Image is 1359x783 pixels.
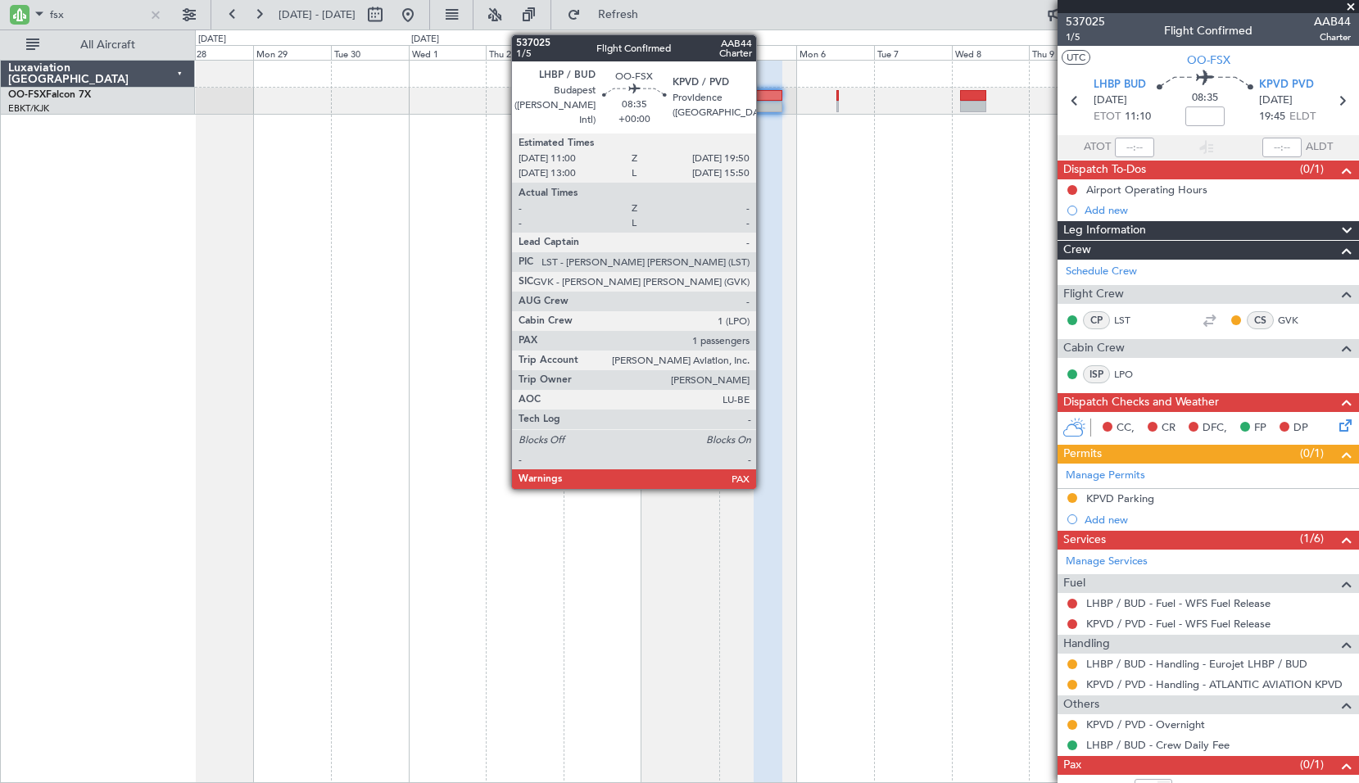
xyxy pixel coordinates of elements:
div: Sat 4 [641,45,719,60]
a: LHBP / BUD - Handling - Eurojet LHBP / BUD [1086,657,1307,671]
span: (0/1) [1300,756,1324,773]
span: [DATE] [1259,93,1293,109]
div: Sun 5 [719,45,797,60]
a: KPVD / PVD - Fuel - WFS Fuel Release [1086,617,1271,631]
span: OO-FSX [8,90,46,100]
div: Mon 6 [796,45,874,60]
span: ELDT [1289,109,1316,125]
a: OO-FSXFalcon 7X [8,90,91,100]
span: Fuel [1063,574,1085,593]
span: Refresh [584,9,653,20]
div: Airport Operating Hours [1086,183,1207,197]
div: Mon 29 [253,45,331,60]
span: FP [1254,420,1266,437]
span: Services [1063,531,1106,550]
span: Dispatch To-Dos [1063,161,1146,179]
span: [DATE] [1094,93,1127,109]
span: AAB44 [1314,13,1351,30]
div: [DATE] [198,33,226,47]
span: 11:10 [1125,109,1151,125]
span: CC, [1117,420,1135,437]
a: LST [1114,313,1151,328]
span: (0/1) [1300,161,1324,178]
span: 537025 [1066,13,1105,30]
div: Tue 7 [874,45,952,60]
button: UTC [1062,50,1090,65]
span: Charter [1314,30,1351,44]
span: CR [1162,420,1176,437]
a: LHBP / BUD - Fuel - WFS Fuel Release [1086,596,1271,610]
span: Flight Crew [1063,285,1124,304]
span: Permits [1063,445,1102,464]
div: KPVD Parking [1086,491,1154,505]
a: LHBP / BUD - Crew Daily Fee [1086,738,1230,752]
span: All Aircraft [43,39,173,51]
div: Add new [1085,203,1351,217]
a: Schedule Crew [1066,264,1137,280]
span: [DATE] - [DATE] [279,7,356,22]
div: Wed 1 [409,45,487,60]
span: (1/6) [1300,530,1324,547]
button: Refresh [559,2,658,28]
span: 1/5 [1066,30,1105,44]
div: Thu 2 [486,45,564,60]
span: Handling [1063,635,1110,654]
input: --:-- [1115,138,1154,157]
span: DP [1293,420,1308,437]
a: Manage Services [1066,554,1148,570]
a: KPVD / PVD - Overnight [1086,717,1205,731]
span: Dispatch Checks and Weather [1063,393,1219,412]
div: Wed 8 [952,45,1030,60]
a: LPO [1114,367,1151,382]
span: Crew [1063,241,1091,260]
button: All Aircraft [18,32,178,58]
span: (0/1) [1300,445,1324,462]
div: [DATE] [411,33,439,47]
span: 08:35 [1192,90,1218,106]
a: EBKT/KJK [8,102,49,115]
a: KPVD / PVD - Handling - ATLANTIC AVIATION KPVD [1086,677,1343,691]
span: LHBP BUD [1094,77,1146,93]
input: A/C (Reg. or Type) [50,2,144,27]
span: ETOT [1094,109,1121,125]
span: OO-FSX [1187,52,1230,69]
span: Cabin Crew [1063,339,1125,358]
span: ATOT [1084,139,1111,156]
div: CS [1247,311,1274,329]
div: Tue 30 [331,45,409,60]
span: Pax [1063,756,1081,775]
span: Others [1063,695,1099,714]
div: Flight Confirmed [1164,22,1253,39]
span: 19:45 [1259,109,1285,125]
div: Thu 9 [1029,45,1107,60]
span: DFC, [1203,420,1227,437]
div: Fri 3 [564,45,641,60]
a: GVK [1278,313,1315,328]
a: Manage Permits [1066,468,1145,484]
span: ALDT [1306,139,1333,156]
div: ISP [1083,365,1110,383]
span: KPVD PVD [1259,77,1314,93]
div: CP [1083,311,1110,329]
span: Leg Information [1063,221,1146,240]
div: Add new [1085,513,1351,527]
div: Sun 28 [176,45,254,60]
